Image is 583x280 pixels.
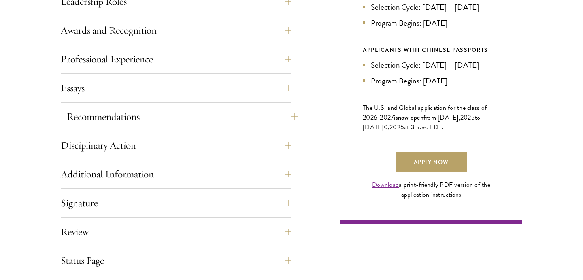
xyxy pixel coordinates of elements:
li: Selection Cycle: [DATE] – [DATE] [363,59,500,71]
span: 7 [391,113,394,122]
span: 202 [389,122,400,132]
span: is [394,113,398,122]
li: Program Begins: [DATE] [363,17,500,29]
a: Apply Now [396,152,467,172]
button: Essays [61,78,291,98]
span: 0 [384,122,388,132]
div: APPLICANTS WITH CHINESE PASSPORTS [363,45,500,55]
span: 5 [400,122,404,132]
span: to [DATE] [363,113,480,132]
li: Selection Cycle: [DATE] – [DATE] [363,1,500,13]
button: Professional Experience [61,49,291,69]
span: 6 [374,113,377,122]
div: a print-friendly PDF version of the application instructions [363,180,500,199]
button: Additional Information [61,165,291,184]
span: 5 [471,113,475,122]
span: -202 [377,113,391,122]
span: at 3 p.m. EDT. [404,122,444,132]
span: 202 [460,113,471,122]
span: now open [398,113,423,122]
span: The U.S. and Global application for the class of 202 [363,103,487,122]
li: Program Begins: [DATE] [363,75,500,87]
button: Review [61,222,291,242]
button: Signature [61,193,291,213]
span: , [388,122,389,132]
a: Download [372,180,399,190]
button: Recommendations [67,107,298,126]
button: Disciplinary Action [61,136,291,155]
button: Awards and Recognition [61,21,291,40]
button: Status Page [61,251,291,270]
span: from [DATE], [423,113,460,122]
